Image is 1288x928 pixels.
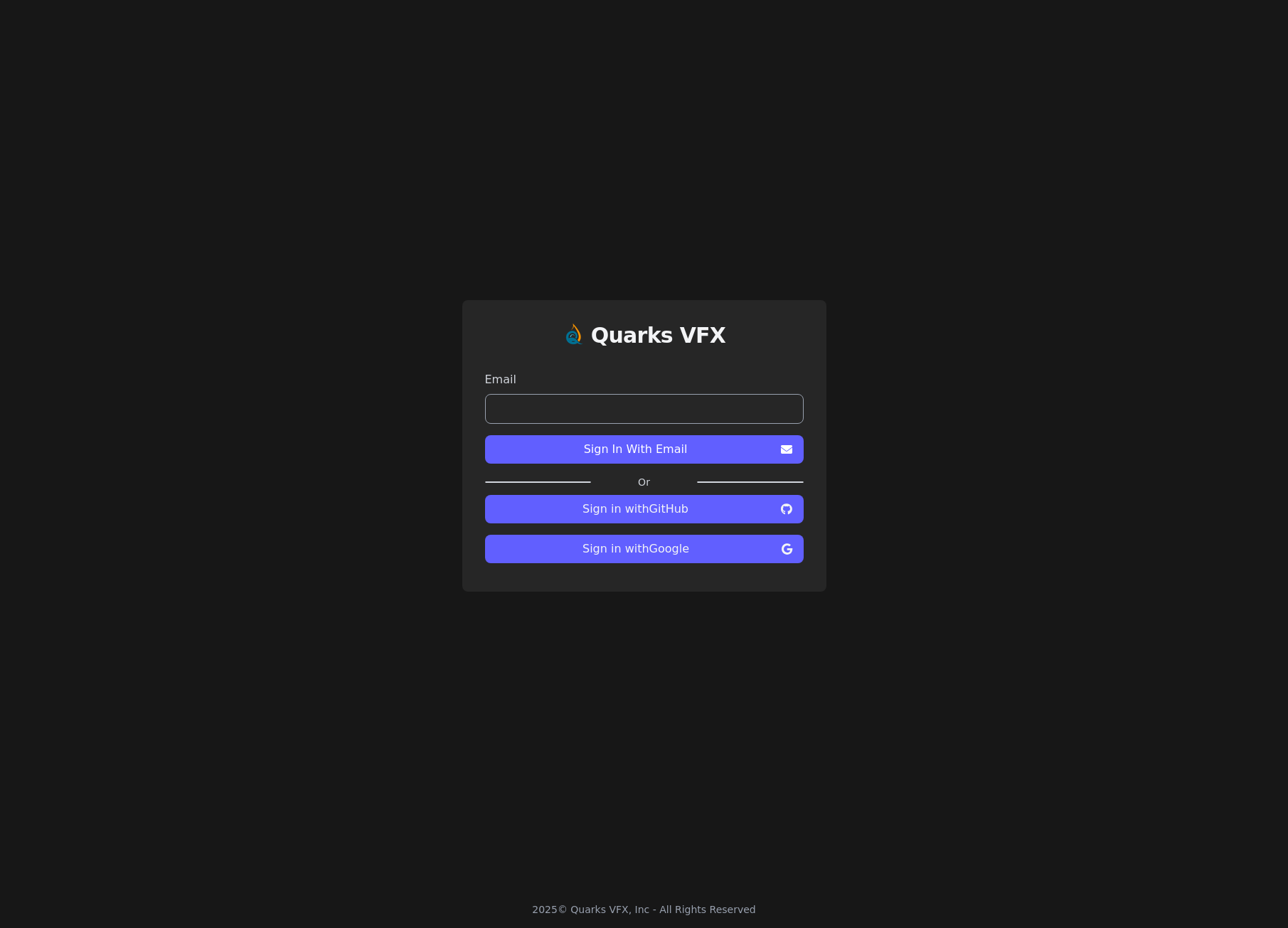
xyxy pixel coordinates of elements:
button: Sign in withGitHub [485,495,804,523]
label: Or [591,475,696,489]
span: Sign in with GitHub [496,501,775,518]
span: Sign in with Google [496,540,776,558]
button: Sign In With Email [485,435,804,464]
label: Email [485,371,804,388]
button: Sign in withGoogle [485,535,804,563]
h1: Quarks VFX [591,323,726,348]
span: Sign In With Email [496,441,775,458]
a: Quarks VFX [591,323,726,360]
div: 2025 © Quarks VFX, Inc - All Rights Reserved [532,902,756,917]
